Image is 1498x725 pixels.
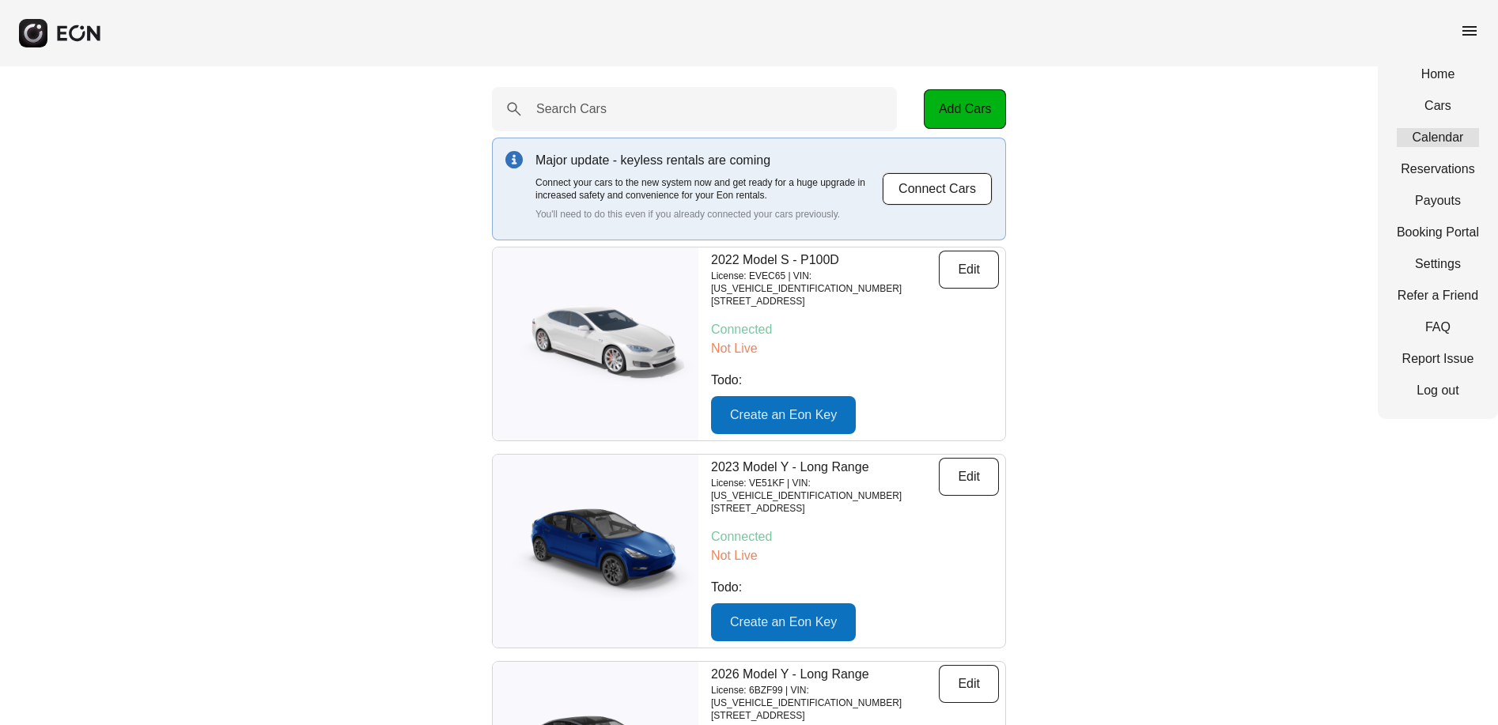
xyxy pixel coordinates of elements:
a: Calendar [1397,128,1479,147]
a: Home [1397,65,1479,84]
button: Create an Eon Key [711,396,856,434]
img: car [493,500,698,602]
a: Reservations [1397,160,1479,179]
p: Connect your cars to the new system now and get ready for a huge upgrade in increased safety and ... [535,176,882,202]
p: Todo: [711,578,999,597]
button: Add Cars [924,89,1006,129]
p: Not Live [711,339,999,358]
a: Payouts [1397,191,1479,210]
p: 2023 Model Y - Long Range [711,458,939,477]
button: Connect Cars [882,172,993,206]
a: FAQ [1397,318,1479,337]
p: License: VE51KF | VIN: [US_VEHICLE_IDENTIFICATION_NUMBER] [711,477,939,502]
p: Todo: [711,371,999,390]
p: [STREET_ADDRESS] [711,295,939,308]
img: info [505,151,523,168]
p: [STREET_ADDRESS] [711,502,939,515]
button: Edit [939,665,999,703]
button: Edit [939,458,999,496]
button: Edit [939,251,999,289]
a: Report Issue [1397,349,1479,368]
button: Create an Eon Key [711,603,856,641]
p: 2022 Model S - P100D [711,251,939,270]
p: [STREET_ADDRESS] [711,709,939,722]
p: Connected [711,320,999,339]
p: Connected [711,527,999,546]
p: License: EVEC65 | VIN: [US_VEHICLE_IDENTIFICATION_NUMBER] [711,270,939,295]
p: Major update - keyless rentals are coming [535,151,882,170]
a: Settings [1397,255,1479,274]
p: 2026 Model Y - Long Range [711,665,939,684]
img: car [493,293,698,395]
a: Booking Portal [1397,223,1479,242]
p: Not Live [711,546,999,565]
a: Log out [1397,381,1479,400]
a: Cars [1397,96,1479,115]
p: License: 6BZF99 | VIN: [US_VEHICLE_IDENTIFICATION_NUMBER] [711,684,939,709]
a: Refer a Friend [1397,286,1479,305]
label: Search Cars [536,100,607,119]
span: menu [1460,21,1479,40]
p: You'll need to do this even if you already connected your cars previously. [535,208,882,221]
